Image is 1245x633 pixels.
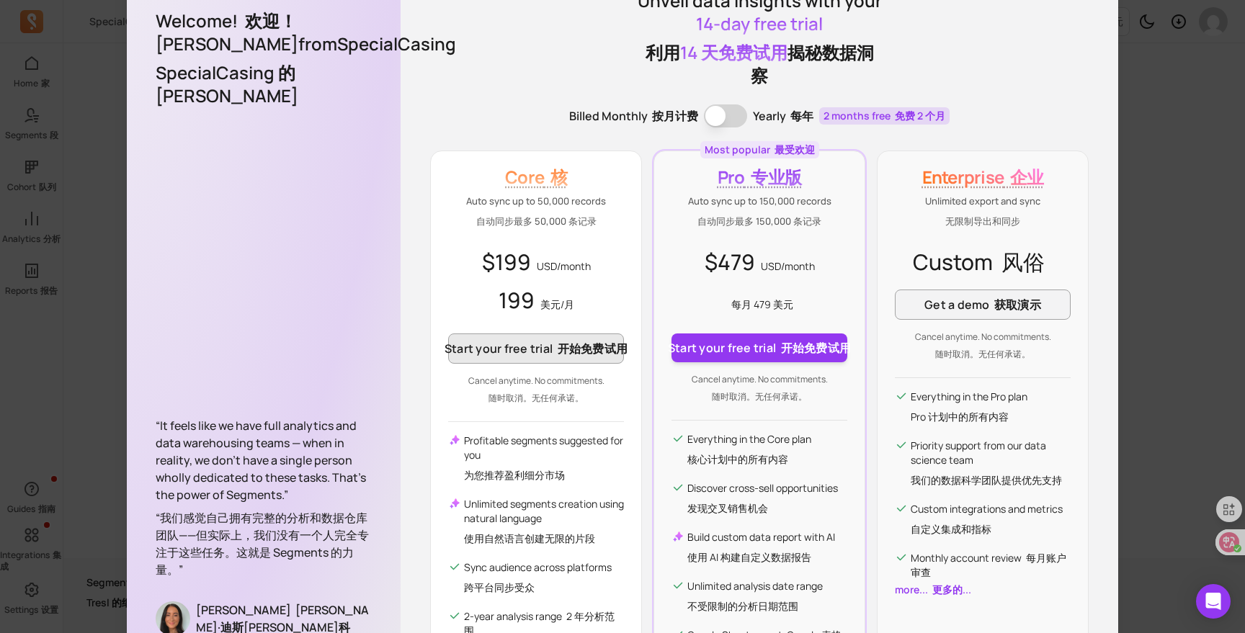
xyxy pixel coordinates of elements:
span: USD/ month [537,259,591,273]
p: $199 [448,246,624,322]
a: more... 更多的... [895,583,971,596]
font: 199 [499,285,574,315]
font: 开始免费试用 [558,341,628,356]
p: Monthly account review [911,551,1071,580]
p: Custom integrations and metrics [911,502,1063,542]
p: Discover cross-sell opportunities [687,481,838,521]
font: 我们的数据科学团队提供优先支持 [911,473,1062,487]
button: Start your free trial 开始免费试用 [448,333,624,364]
span: 14-day free trial [696,12,823,35]
font: 每月账户审查 [911,551,1066,579]
font: 风俗 [1001,247,1045,277]
span: USD/ month [761,259,815,273]
font: 随时取消。无任何承诺。 [712,390,807,403]
font: Pro 计划中的所有内容 [911,410,1009,423]
font: 随时取消。无任何承诺。 [935,348,1030,360]
p: Unlimited segments creation using natural language [464,497,624,552]
font: “我们感觉自己拥有完整的分析和数据仓库团队——但实际上，我们没有一个人完全专注于这些任务。这就是 Segments 的力量。” [156,510,369,578]
font: 无限制导出和同步 [945,215,1020,228]
div: Open Intercom Messenger [1196,584,1231,619]
p: Auto sync up to 150,000 records [671,194,847,234]
font: 企业 [1010,165,1044,189]
font: 不受限制的分析日期范围 [687,599,798,613]
font: 更多的... [932,583,971,596]
font: 开始免费试用 [781,340,851,356]
font: 随时取消。无任何承诺。 [488,392,584,404]
font: 跨平台同步受众 [464,580,535,594]
p: Welcome! [156,9,372,32]
p: Profitable segments suggested for you [464,434,624,488]
p: 2 months free [819,107,950,125]
font: 使用 AI 构建自定义数据报告 [687,550,811,564]
font: 自动同步最多 150,000 条记录 [697,215,821,228]
p: Build custom data report with AI [687,530,835,570]
span: 美元/月 [540,297,574,311]
p: Unlimited analysis date range [687,579,823,619]
span: 14 天免费试用 [680,40,787,64]
p: [PERSON_NAME] from SpecialCasing [156,32,372,113]
font: 为您推荐盈利细分市场 [464,468,565,482]
p: Most popular [705,143,815,157]
a: Get a demo 获取演示 [895,289,1071,320]
font: 自定义集成和指标 [911,522,991,536]
button: Start your free trial 开始免费试用 [671,333,847,362]
font: 免费 2 个月 [895,109,945,122]
font: 欢迎！ [245,9,297,32]
p: Sync audience across platforms [464,560,612,601]
span: 每月 479 美元 [731,297,793,311]
p: Billed Monthly [569,107,698,125]
p: Auto sync up to 50,000 records [448,194,624,234]
p: Core [448,166,624,189]
p: Unlimited export and sync [895,194,1071,234]
font: 自动同步最多 50,000 条记录 [476,215,597,228]
font: 发现交叉销售机会 [687,501,768,515]
p: $479 [671,246,847,322]
p: Everything in the Pro plan [911,390,1027,430]
p: Enterprise [895,166,1071,189]
font: 按月计费 [652,108,698,124]
font: SpecialCasing 的[PERSON_NAME] [156,60,298,107]
font: 专业版 [751,165,801,189]
font: 核 [550,165,567,189]
font: 利用 揭秘数据洞察 [646,40,874,87]
p: “It feels like we have full analytics and data warehousing teams — when in reality, we don’t have... [156,417,372,584]
p: Cancel anytime. No commitments. [448,375,624,410]
p: Yearly [753,107,813,125]
p: Custom [895,246,1071,278]
font: 使用自然语言创建无限的片段 [464,531,595,545]
font: 每年 [790,108,813,124]
font: 最受欢迎 [775,143,815,156]
p: Everything in the Core plan [687,432,811,472]
p: Cancel anytime. No commitments. [671,374,847,408]
font: 获取演示 [994,297,1041,313]
p: Priority support from our data science team [911,439,1071,493]
font: 核心计划中的所有内容 [687,452,788,466]
p: Cancel anytime. No commitments. [895,331,1071,366]
p: Pro [671,166,847,189]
